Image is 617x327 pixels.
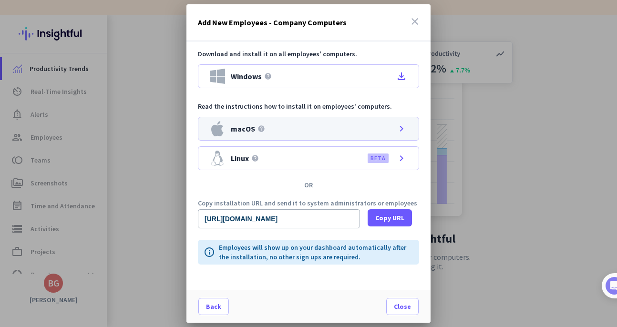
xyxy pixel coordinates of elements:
[409,16,421,27] i: close
[198,49,419,59] p: Download and install it on all employees' computers.
[204,246,215,258] i: info
[219,243,413,262] p: Employees will show up on your dashboard automatically after the installation, no other sign ups ...
[231,125,255,133] span: macOS
[198,19,347,26] h3: Add New Employees - Company Computers
[231,154,249,162] span: Linux
[198,298,229,315] button: Back
[198,200,419,206] p: Copy installation URL and send it to system administrators or employees
[396,71,407,82] i: file_download
[210,69,225,84] img: Windows
[210,121,225,136] img: macOS
[206,302,221,311] span: Back
[264,72,272,80] i: help
[251,154,259,162] i: help
[198,102,419,111] p: Read the instructions how to install it on employees' computers.
[396,153,407,164] i: chevron_right
[257,125,265,133] i: help
[231,72,262,80] span: Windows
[386,298,419,315] button: Close
[210,151,225,166] img: Linux
[186,182,431,188] div: OR
[396,123,407,134] i: chevron_right
[198,209,360,228] input: Public download URL
[370,154,386,162] label: BETA
[375,213,404,223] span: Copy URL
[368,209,412,226] button: Copy URL
[394,302,411,311] span: Close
